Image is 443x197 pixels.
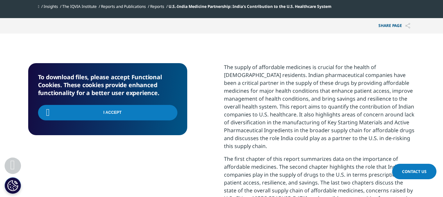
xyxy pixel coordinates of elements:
[402,169,427,174] span: Contact Us
[5,177,21,194] button: Cookies Settings
[44,4,58,9] a: Insights
[150,4,164,9] a: Reports
[62,4,97,9] a: The IQVIA Institute
[405,23,410,29] img: Share PAGE
[373,18,415,34] button: Share PAGEShare PAGE
[373,18,415,34] p: Share PAGE
[101,4,146,9] a: Reports and Publications
[38,73,177,97] h5: To download files, please accept Functional Cookies. These cookies provide enhanced functionality...
[169,4,332,9] span: U.S.-India Medicine Partnership: India's Contribution to the U.S. Healthcare System
[392,164,436,179] a: Contact Us
[38,105,177,120] input: I Accept
[224,63,415,155] p: The supply of affordable medicines is crucial for the health of [DEMOGRAPHIC_DATA] residents. Ind...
